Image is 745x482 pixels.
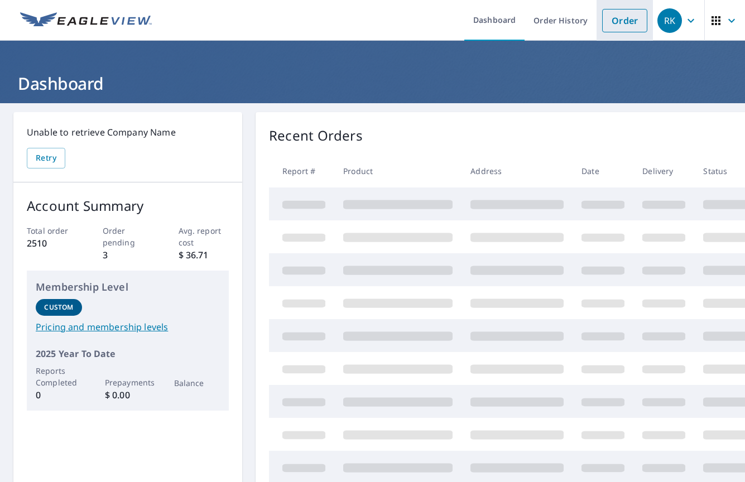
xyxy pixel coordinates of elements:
p: $ 0.00 [105,388,151,402]
p: Custom [44,302,73,312]
p: Unable to retrieve Company Name [27,126,229,139]
img: EV Logo [20,12,152,29]
p: $ 36.71 [179,248,229,262]
div: RK [657,8,682,33]
p: Balance [174,377,220,389]
a: Pricing and membership levels [36,320,220,334]
span: Retry [36,151,56,165]
p: 0 [36,388,82,402]
p: 3 [103,248,153,262]
p: Total order [27,225,78,237]
th: Report # [269,155,334,187]
a: Order [602,9,647,32]
th: Delivery [633,155,694,187]
th: Product [334,155,462,187]
p: Reports Completed [36,365,82,388]
th: Date [573,155,633,187]
button: Retry [27,148,65,168]
p: Prepayments [105,377,151,388]
p: 2510 [27,237,78,250]
p: Membership Level [36,279,220,295]
p: Account Summary [27,196,229,216]
p: Avg. report cost [179,225,229,248]
h1: Dashboard [13,72,732,95]
p: 2025 Year To Date [36,347,220,360]
p: Recent Orders [269,126,363,146]
p: Order pending [103,225,153,248]
th: Address [462,155,573,187]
